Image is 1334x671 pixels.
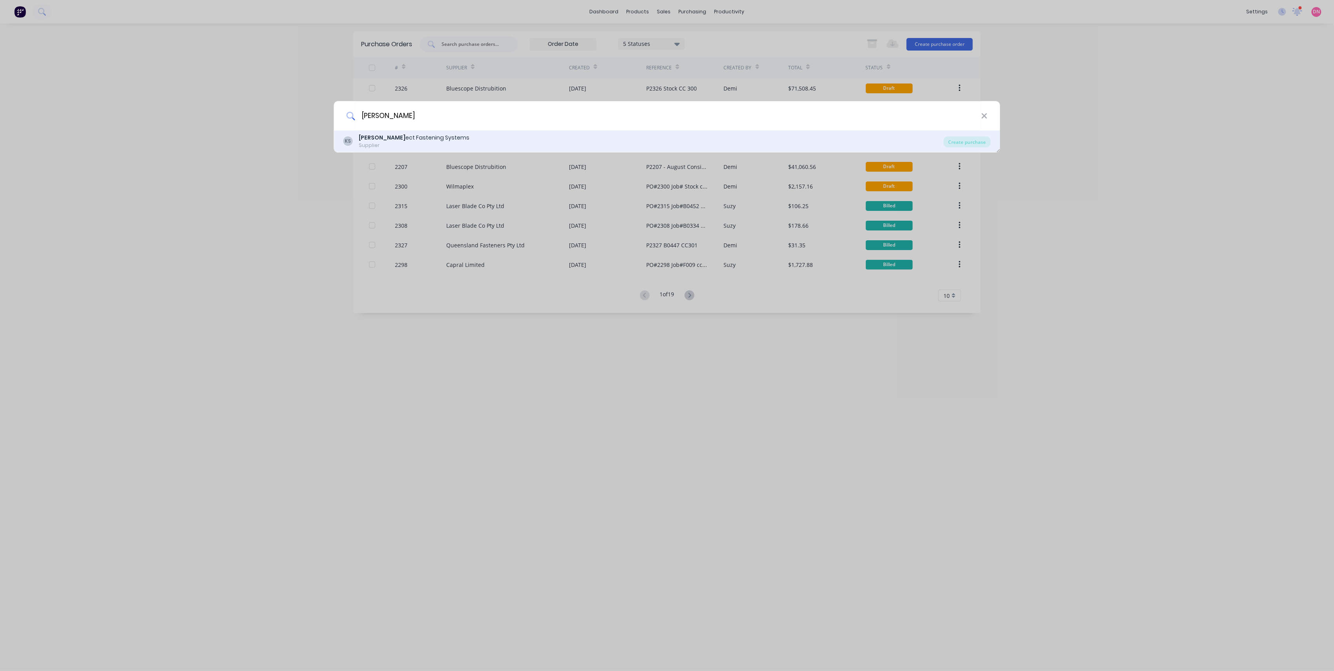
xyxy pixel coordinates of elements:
[343,136,353,146] div: KS
[355,101,981,131] input: Enter a supplier name to create a new order...
[359,134,406,141] b: [PERSON_NAME]
[944,136,991,147] div: Create purchase
[359,142,470,149] div: Supplier
[359,134,470,142] div: ect Fastening Systems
